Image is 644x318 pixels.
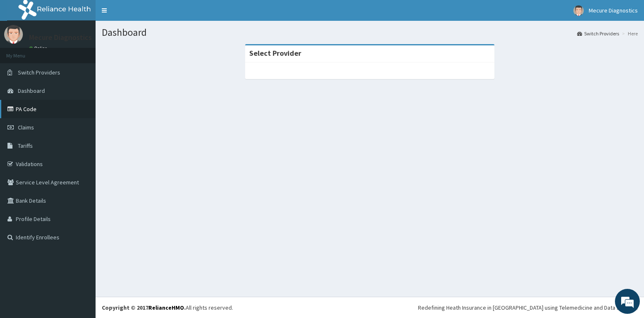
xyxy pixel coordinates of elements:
[96,297,644,318] footer: All rights reserved.
[249,48,301,58] strong: Select Provider
[620,30,638,37] li: Here
[29,45,49,51] a: Online
[4,25,23,44] img: User Image
[102,304,186,311] strong: Copyright © 2017 .
[577,30,619,37] a: Switch Providers
[102,27,638,38] h1: Dashboard
[18,124,34,131] span: Claims
[589,7,638,14] span: Mecure Diagnostics
[418,303,638,312] div: Redefining Heath Insurance in [GEOGRAPHIC_DATA] using Telemedicine and Data Science!
[148,304,184,311] a: RelianceHMO
[18,69,60,76] span: Switch Providers
[18,87,45,94] span: Dashboard
[18,142,33,149] span: Tariffs
[29,34,92,41] p: Mecure Diagnostics
[573,5,584,16] img: User Image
